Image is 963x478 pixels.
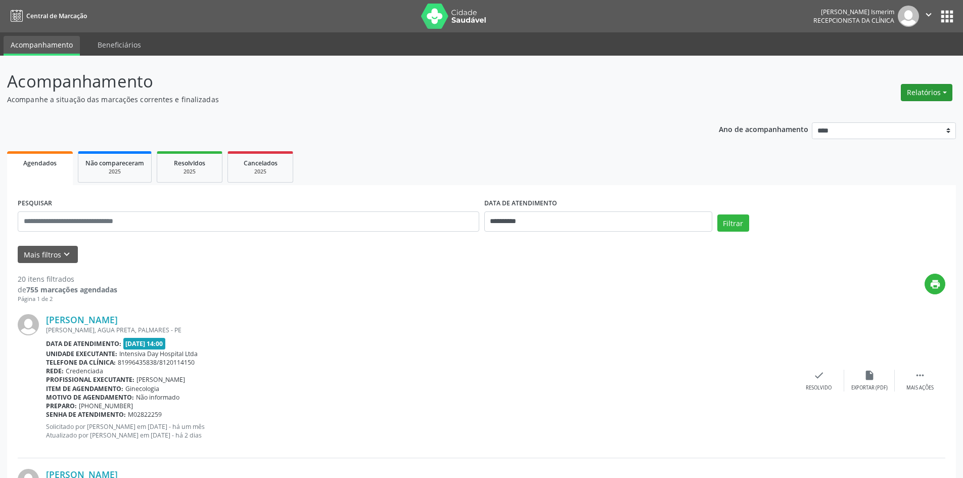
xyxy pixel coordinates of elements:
b: Motivo de agendamento: [46,393,134,402]
label: DATA DE ATENDIMENTO [484,196,557,211]
span: [DATE] 14:00 [123,338,166,350]
div: Página 1 de 2 [18,295,117,303]
button: Mais filtroskeyboard_arrow_down [18,246,78,264]
p: Acompanhe a situação das marcações correntes e finalizadas [7,94,671,105]
a: Central de Marcação [7,8,87,24]
div: [PERSON_NAME] Ismerim [813,8,894,16]
b: Senha de atendimento: [46,410,126,419]
i: check [813,370,824,381]
span: M02822259 [128,410,162,419]
div: [PERSON_NAME], AGUA PRETA, PALMARES - PE [46,326,794,334]
button: Relatórios [901,84,952,101]
strong: 755 marcações agendadas [26,285,117,294]
p: Acompanhamento [7,69,671,94]
span: Cancelados [244,159,278,167]
i: print [930,279,941,290]
b: Unidade executante: [46,350,117,358]
div: 20 itens filtrados [18,274,117,284]
b: Telefone da clínica: [46,358,116,367]
i: insert_drive_file [864,370,875,381]
p: Solicitado por [PERSON_NAME] em [DATE] - há um mês Atualizado por [PERSON_NAME] em [DATE] - há 2 ... [46,422,794,440]
div: 2025 [85,168,144,176]
b: Data de atendimento: [46,339,121,348]
a: [PERSON_NAME] [46,314,118,325]
b: Item de agendamento: [46,384,123,393]
a: Acompanhamento [4,36,80,56]
span: Não informado [136,393,179,402]
div: de [18,284,117,295]
b: Profissional executante: [46,375,134,384]
a: Beneficiários [90,36,148,54]
span: Resolvidos [174,159,205,167]
i:  [914,370,926,381]
span: Credenciada [66,367,103,375]
span: [PHONE_NUMBER] [79,402,133,410]
img: img [18,314,39,335]
span: Recepcionista da clínica [813,16,894,25]
span: Intensiva Day Hospital Ltda [119,350,198,358]
i:  [923,9,934,20]
span: Ginecologia [125,384,159,393]
span: Agendados [23,159,57,167]
div: 2025 [164,168,215,176]
div: Resolvido [806,384,832,392]
span: [PERSON_NAME] [136,375,185,384]
span: Central de Marcação [26,12,87,20]
span: Não compareceram [85,159,144,167]
i: keyboard_arrow_down [61,249,72,260]
div: 2025 [235,168,286,176]
button: apps [938,8,956,25]
b: Rede: [46,367,64,375]
button:  [919,6,938,27]
span: 81996435838/8120114150 [118,358,195,367]
div: Mais ações [906,384,934,392]
button: Filtrar [717,214,749,232]
b: Preparo: [46,402,77,410]
div: Exportar (PDF) [851,384,888,392]
button: print [925,274,945,294]
p: Ano de acompanhamento [719,122,808,135]
label: PESQUISAR [18,196,52,211]
img: img [898,6,919,27]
